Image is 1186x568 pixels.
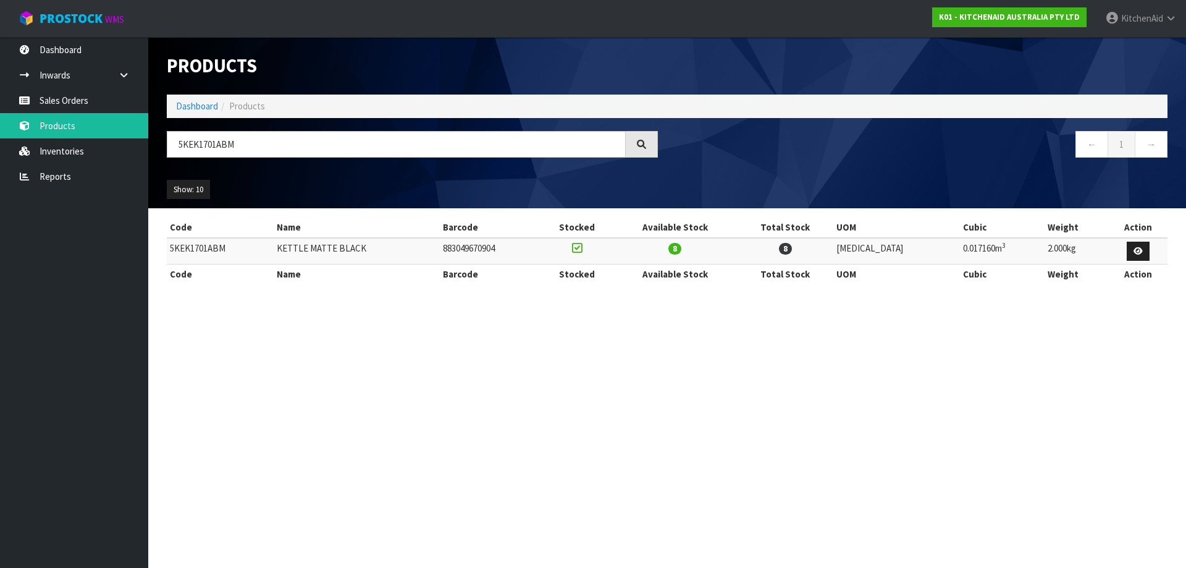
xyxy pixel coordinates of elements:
sup: 3 [1002,241,1006,250]
th: Weight [1045,265,1109,284]
th: Code [167,265,274,284]
input: Search products [167,131,626,158]
strong: K01 - KITCHENAID AUSTRALIA PTY LTD [939,12,1080,22]
th: Action [1109,218,1167,237]
h1: Products [167,56,658,76]
th: Action [1109,265,1167,284]
th: Total Stock [737,265,833,284]
th: Available Stock [613,218,737,237]
th: Barcode [440,265,540,284]
span: Products [229,100,265,112]
span: 8 [779,243,792,255]
th: Cubic [960,265,1045,284]
td: [MEDICAL_DATA] [833,238,959,265]
img: cube-alt.png [19,11,34,26]
th: Cubic [960,218,1045,237]
a: → [1135,131,1167,158]
button: Show: 10 [167,180,210,200]
span: ProStock [40,11,103,27]
th: Weight [1045,218,1109,237]
nav: Page navigation [676,131,1167,161]
small: WMS [105,14,124,25]
span: 8 [668,243,681,255]
th: Stocked [540,218,613,237]
th: Available Stock [613,265,737,284]
th: Barcode [440,218,540,237]
a: Dashboard [176,100,218,112]
th: UOM [833,218,959,237]
td: 0.017160m [960,238,1045,265]
th: Code [167,218,274,237]
td: 2.000kg [1045,238,1109,265]
th: Total Stock [737,218,833,237]
th: Stocked [540,265,613,284]
th: UOM [833,265,959,284]
th: Name [274,218,440,237]
span: KitchenAid [1121,12,1163,24]
a: ← [1075,131,1108,158]
td: 883049670904 [440,238,540,265]
td: 5KEK1701ABM [167,238,274,265]
a: 1 [1108,131,1135,158]
th: Name [274,265,440,284]
td: KETTLE MATTE BLACK [274,238,440,265]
